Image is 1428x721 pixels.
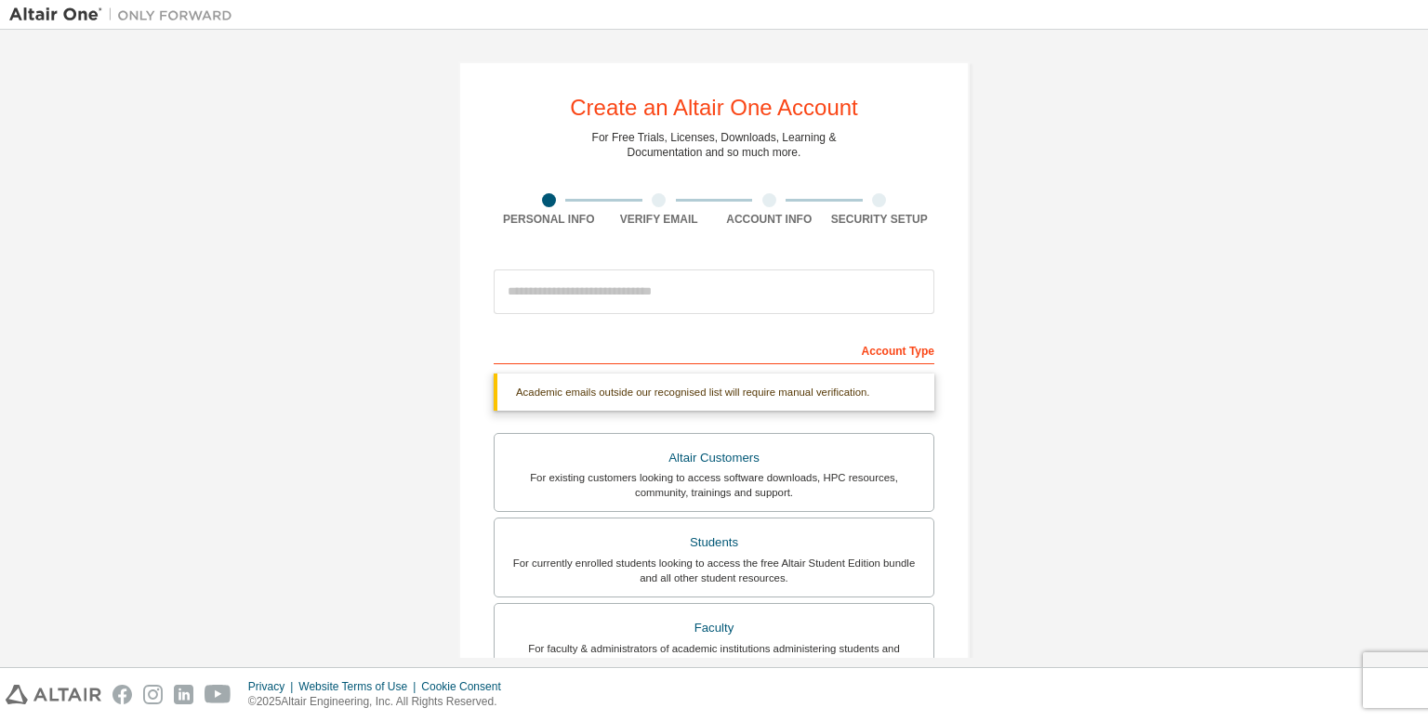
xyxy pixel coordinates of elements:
div: Account Type [494,334,934,364]
div: Altair Customers [506,445,922,471]
div: Faculty [506,615,922,641]
div: Website Terms of Use [298,679,421,694]
img: linkedin.svg [174,685,193,704]
div: Privacy [248,679,298,694]
div: Cookie Consent [421,679,511,694]
img: altair_logo.svg [6,685,101,704]
div: For faculty & administrators of academic institutions administering students and accessing softwa... [506,641,922,671]
div: Academic emails outside our recognised list will require manual verification. [494,374,934,411]
img: youtube.svg [205,685,231,704]
div: For Free Trials, Licenses, Downloads, Learning & Documentation and so much more. [592,130,837,160]
div: Account Info [714,212,825,227]
img: Altair One [9,6,242,24]
div: Students [506,530,922,556]
img: facebook.svg [112,685,132,704]
img: instagram.svg [143,685,163,704]
p: © 2025 Altair Engineering, Inc. All Rights Reserved. [248,694,512,710]
div: Create an Altair One Account [570,97,858,119]
div: For existing customers looking to access software downloads, HPC resources, community, trainings ... [506,470,922,500]
div: Verify Email [604,212,715,227]
div: Security Setup [825,212,935,227]
div: For currently enrolled students looking to access the free Altair Student Edition bundle and all ... [506,556,922,585]
div: Personal Info [494,212,604,227]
